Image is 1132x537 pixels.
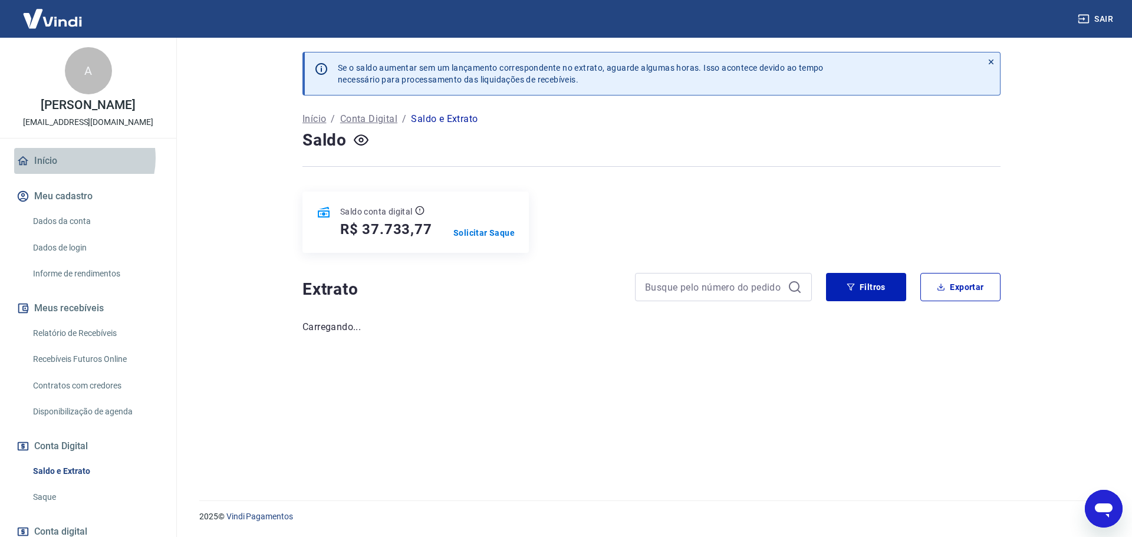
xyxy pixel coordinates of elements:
a: Vindi Pagamentos [226,512,293,521]
p: / [331,112,335,126]
p: [PERSON_NAME] [41,99,135,111]
a: Início [14,148,162,174]
h4: Extrato [302,278,621,301]
a: Relatório de Recebíveis [28,321,162,345]
a: Dados de login [28,236,162,260]
div: A [65,47,112,94]
a: Solicitar Saque [453,227,515,239]
a: Informe de rendimentos [28,262,162,286]
iframe: Botão para abrir a janela de mensagens [1085,490,1123,528]
a: Contratos com credores [28,374,162,398]
p: Carregando... [302,320,1001,334]
button: Filtros [826,273,906,301]
p: [EMAIL_ADDRESS][DOMAIN_NAME] [23,116,153,129]
a: Recebíveis Futuros Online [28,347,162,371]
a: Dados da conta [28,209,162,233]
h5: R$ 37.733,77 [340,220,432,239]
a: Saldo e Extrato [28,459,162,483]
button: Meus recebíveis [14,295,162,321]
h4: Saldo [302,129,347,152]
img: Vindi [14,1,91,37]
button: Conta Digital [14,433,162,459]
p: Saldo e Extrato [411,112,478,126]
p: Se o saldo aumentar sem um lançamento correspondente no extrato, aguarde algumas horas. Isso acon... [338,62,824,85]
p: Saldo conta digital [340,206,413,218]
button: Sair [1075,8,1118,30]
button: Exportar [920,273,1001,301]
p: 2025 © [199,510,1104,523]
input: Busque pelo número do pedido [645,278,783,296]
p: / [402,112,406,126]
a: Início [302,112,326,126]
a: Saque [28,485,162,509]
a: Disponibilização de agenda [28,400,162,424]
button: Meu cadastro [14,183,162,209]
a: Conta Digital [340,112,397,126]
